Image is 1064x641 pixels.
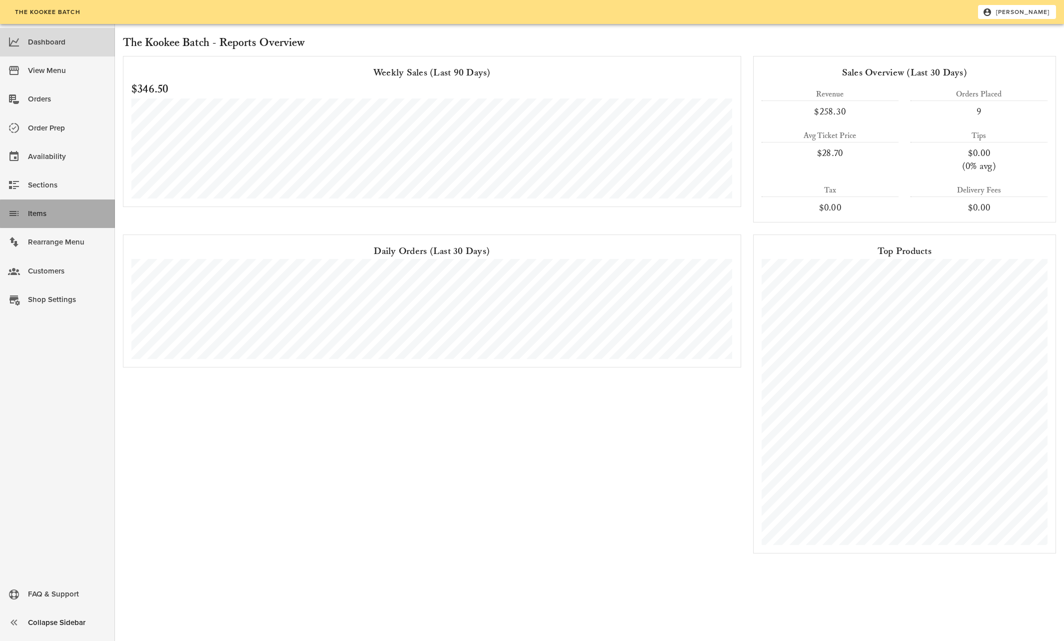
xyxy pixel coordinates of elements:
div: Customers [28,263,107,279]
div: $28.70 [762,146,899,159]
button: [PERSON_NAME] [978,5,1056,19]
div: Weekly Sales (Last 90 Days) [131,64,733,80]
a: The Kookee Batch [8,5,86,19]
span: [PERSON_NAME] [985,7,1050,16]
div: Sections [28,177,107,193]
div: Delivery Fees [911,184,1048,196]
div: Dashboard [28,34,107,50]
div: 9 [911,105,1048,118]
div: Tips [911,130,1048,142]
h2: $346.50 [131,80,733,98]
span: The Kookee Batch [14,8,80,15]
div: Shop Settings [28,291,107,308]
div: Order Prep [28,120,107,136]
div: $0.00 [762,201,899,214]
div: Orders [28,91,107,107]
div: View Menu [28,62,107,79]
div: $0.00 (0% avg) [911,146,1048,172]
div: Daily Orders (Last 30 Days) [131,243,733,259]
div: Top Products [762,243,1048,259]
div: Collapse Sidebar [28,614,107,631]
div: Rearrange Menu [28,234,107,250]
div: FAQ & Support [28,586,107,602]
div: Items [28,205,107,222]
div: $258.30 [762,105,899,118]
h2: The Kookee Batch - Reports Overview [123,34,1056,52]
div: Avg Ticket Price [762,130,899,142]
div: Sales Overview (Last 30 Days) [762,64,1048,80]
div: Tax [762,184,899,196]
div: $0.00 [911,201,1048,214]
div: Availability [28,148,107,165]
div: Revenue [762,88,899,100]
div: Orders Placed [911,88,1048,100]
